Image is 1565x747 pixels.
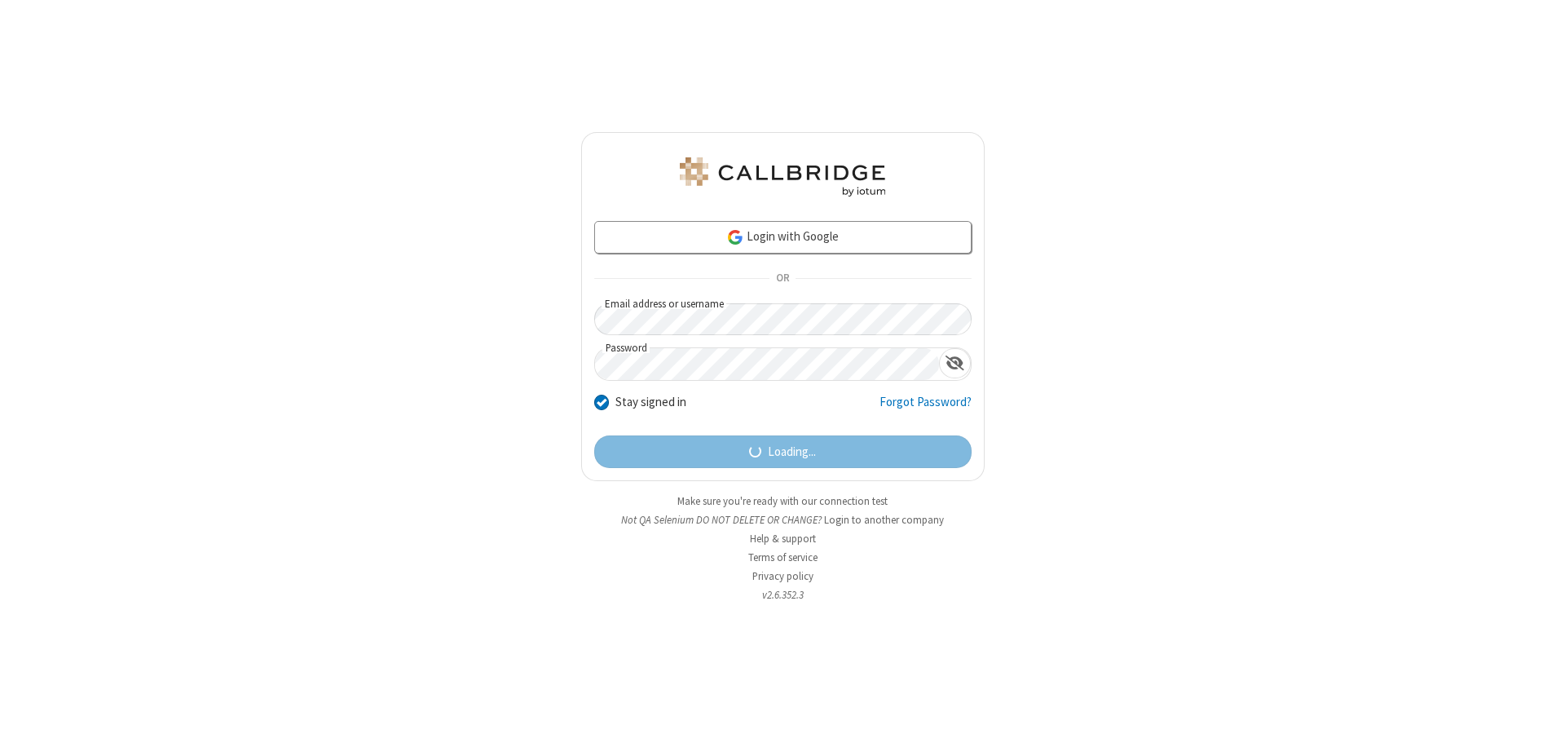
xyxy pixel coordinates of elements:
button: Login to another company [824,512,944,528]
img: google-icon.png [726,228,744,246]
img: QA Selenium DO NOT DELETE OR CHANGE [677,157,888,197]
li: Not QA Selenium DO NOT DELETE OR CHANGE? [581,512,985,528]
iframe: Chat [1524,705,1553,736]
a: Privacy policy [752,569,813,583]
span: OR [769,267,796,290]
button: Loading... [594,435,972,468]
a: Login with Google [594,221,972,254]
div: Show password [939,348,971,378]
input: Email address or username [594,303,972,335]
a: Terms of service [748,550,818,564]
input: Password [595,348,939,380]
li: v2.6.352.3 [581,587,985,603]
a: Make sure you're ready with our connection test [677,494,888,508]
label: Stay signed in [615,393,686,412]
a: Help & support [750,532,816,546]
span: Loading... [768,443,816,462]
a: Forgot Password? [879,393,972,424]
